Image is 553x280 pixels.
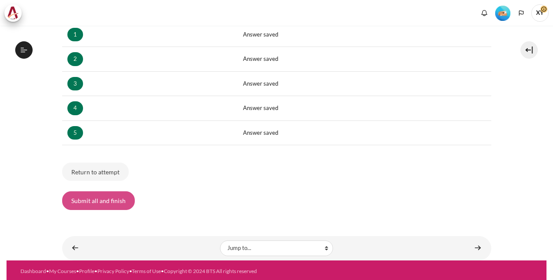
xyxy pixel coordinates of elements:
a: User menu [531,4,549,22]
a: 4 [67,101,83,115]
td: Answer saved [238,120,491,145]
button: Return to attempt [62,163,129,181]
button: Languages [515,7,528,20]
a: Level #2 [492,5,514,21]
button: Submit all and finish [62,191,135,210]
td: Answer saved [238,96,491,121]
td: Answer saved [238,71,491,96]
a: My Courses [49,268,76,274]
a: Terms of Use [132,268,161,274]
td: Answer saved [238,22,491,47]
a: Dashboard [20,268,46,274]
a: Profile [79,268,94,274]
a: ◄ Case of the Missing Words [67,240,84,257]
a: Leading with Service, Driving Change (Pucknalin's Story) ► [469,240,486,257]
div: Show notification window with no new notifications [478,7,491,20]
a: Architeck Architeck [4,4,26,22]
a: 3 [67,77,83,91]
a: 1 [67,28,83,42]
div: • • • • • [20,267,302,275]
a: Copyright © 2024 BTS All rights reserved [164,268,257,274]
a: Privacy Policy [97,268,129,274]
span: XY [531,4,549,22]
img: Architeck [7,7,19,20]
a: 5 [67,126,83,140]
div: Level #2 [495,5,510,21]
a: 2 [67,52,83,66]
td: Answer saved [238,47,491,72]
img: Level #2 [495,6,510,21]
